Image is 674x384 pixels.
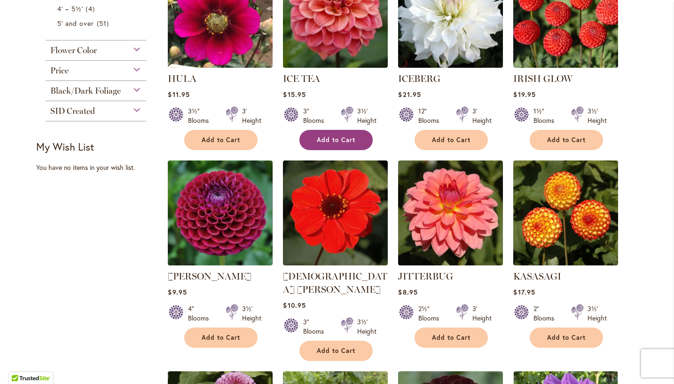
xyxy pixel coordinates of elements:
div: 3½' Height [242,304,261,323]
span: Add to Cart [202,136,240,144]
button: Add to Cart [184,130,258,150]
span: Add to Cart [547,136,586,144]
button: Add to Cart [415,328,488,348]
span: Price [50,65,69,76]
div: 3½' Height [588,106,607,125]
span: Add to Cart [202,334,240,342]
a: KASASAGI [513,271,561,282]
a: [PERSON_NAME] [168,271,251,282]
button: Add to Cart [530,328,603,348]
span: $10.95 [283,301,306,310]
div: 3' Height [472,304,492,323]
img: JITTERBUG [398,160,503,265]
span: 4 [86,4,97,14]
span: $15.95 [283,90,306,99]
span: Add to Cart [432,136,470,144]
div: 2" Blooms [533,304,560,323]
span: 51 [97,18,111,28]
span: 4' – 5½' [57,4,83,13]
a: [DEMOGRAPHIC_DATA] [PERSON_NAME] [283,271,387,295]
a: IRISH GLOW [513,61,618,70]
a: ICE TEA [283,61,388,70]
div: 12" Blooms [418,106,445,125]
span: Add to Cart [547,334,586,342]
strong: My Wish List [36,140,94,153]
span: Add to Cart [317,136,355,144]
a: ICE TEA [283,73,320,84]
img: KASASAGI [513,160,618,265]
span: $11.95 [168,90,189,99]
div: 3' Height [472,106,492,125]
a: JITTERBUG [398,258,503,267]
a: IRISH GLOW [513,73,572,84]
div: 3½" Blooms [188,106,214,125]
span: $21.95 [398,90,421,99]
div: 3½' Height [357,106,376,125]
a: KASASAGI [513,258,618,267]
a: JITTERBUG [398,271,453,282]
span: Add to Cart [432,334,470,342]
button: Add to Cart [299,130,373,150]
span: $17.95 [513,288,535,296]
div: 3½' Height [357,317,376,336]
button: Add to Cart [415,130,488,150]
button: Add to Cart [299,341,373,361]
span: Add to Cart [317,347,355,355]
iframe: Launch Accessibility Center [7,351,33,377]
div: 2½" Blooms [418,304,445,323]
span: Flower Color [50,45,97,56]
img: JAPANESE BISHOP [283,160,388,265]
a: HULA [168,61,273,70]
div: 3' Height [242,106,261,125]
span: $9.95 [168,288,187,296]
img: Ivanetti [168,160,273,265]
div: 3½' Height [588,304,607,323]
div: 1½" Blooms [533,106,560,125]
a: 4' – 5½' 4 [57,4,137,14]
a: ICEBERG [398,73,440,84]
a: 5' and over 51 [57,18,137,28]
button: Add to Cart [530,130,603,150]
span: SID Created [50,106,95,116]
span: 5' and over [57,19,94,28]
div: You have no items in your wish list. [36,163,162,172]
a: Ivanetti [168,258,273,267]
div: 3" Blooms [303,106,329,125]
a: HULA [168,73,196,84]
span: $8.95 [398,288,417,296]
div: 4" Blooms [188,304,214,323]
span: $19.95 [513,90,535,99]
div: 3" Blooms [303,317,329,336]
a: ICEBERG [398,61,503,70]
span: Black/Dark Foliage [50,86,121,96]
button: Add to Cart [184,328,258,348]
a: JAPANESE BISHOP [283,258,388,267]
